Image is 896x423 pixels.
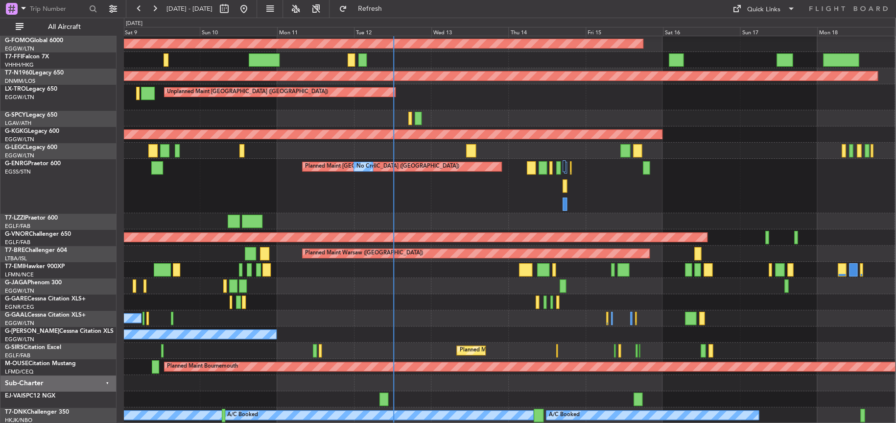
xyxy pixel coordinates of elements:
a: T7-DNKChallenger 350 [5,409,69,415]
span: EJ-VAIS [5,393,26,399]
span: T7-N1960 [5,70,32,76]
a: EGSS/STN [5,168,31,175]
span: T7-DNK [5,409,27,415]
span: G-ENRG [5,161,28,167]
div: Planned Maint Warsaw ([GEOGRAPHIC_DATA]) [305,246,423,261]
div: Unplanned Maint [GEOGRAPHIC_DATA] ([GEOGRAPHIC_DATA]) [167,85,328,100]
div: Sat 16 [663,27,740,36]
div: Fri 15 [586,27,663,36]
a: G-JAGAPhenom 300 [5,280,62,286]
div: A/C Booked [549,408,580,423]
a: EGGW/LTN [5,287,34,295]
a: G-FOMOGlobal 6000 [5,38,63,44]
a: G-KGKGLegacy 600 [5,128,59,134]
div: Sun 10 [200,27,277,36]
span: G-LEGC [5,145,26,150]
div: Wed 13 [431,27,509,36]
div: Planned Maint [GEOGRAPHIC_DATA] ([GEOGRAPHIC_DATA]) [305,159,459,174]
a: EGNR/CEG [5,303,34,311]
a: T7-LZZIPraetor 600 [5,215,58,221]
span: G-GARE [5,296,27,302]
a: G-SIRSCitation Excel [5,345,61,350]
a: G-SPCYLegacy 650 [5,112,57,118]
a: T7-N1960Legacy 650 [5,70,64,76]
span: LX-TRO [5,86,26,92]
a: EGGW/LTN [5,94,34,101]
span: Refresh [349,5,390,12]
a: EGGW/LTN [5,45,34,52]
a: LGAV/ATH [5,120,31,127]
div: Planned Maint Bournemouth [167,359,238,374]
span: G-JAGA [5,280,27,286]
span: G-KGKG [5,128,28,134]
a: EGGW/LTN [5,320,34,327]
a: G-ENRGPraetor 600 [5,161,61,167]
div: Sun 17 [740,27,817,36]
span: All Aircraft [25,24,103,30]
span: T7-FFI [5,54,22,60]
a: EGGW/LTN [5,152,34,159]
a: EGLF/FAB [5,239,30,246]
span: T7-LZZI [5,215,25,221]
a: T7-FFIFalcon 7X [5,54,49,60]
a: M-OUSECitation Mustang [5,361,76,367]
div: A/C Booked [227,408,258,423]
span: T7-BRE [5,248,25,253]
div: Mon 18 [817,27,895,36]
span: G-SIRS [5,345,24,350]
button: Quick Links [728,1,800,17]
a: EGLF/FAB [5,352,30,359]
a: VHHH/HKG [5,61,34,69]
span: T7-EMI [5,264,24,270]
a: LTBA/ISL [5,255,27,262]
a: G-GARECessna Citation XLS+ [5,296,86,302]
a: DNMM/LOS [5,77,35,85]
span: G-[PERSON_NAME] [5,328,59,334]
a: EJ-VAISPC12 NGX [5,393,55,399]
a: G-LEGCLegacy 600 [5,145,57,150]
a: EGGW/LTN [5,336,34,343]
span: G-GAAL [5,312,27,318]
a: EGGW/LTN [5,136,34,143]
div: Planned Maint [GEOGRAPHIC_DATA] ([GEOGRAPHIC_DATA]) [459,343,613,358]
a: G-[PERSON_NAME]Cessna Citation XLS [5,328,114,334]
a: LFMD/CEQ [5,368,33,375]
a: T7-EMIHawker 900XP [5,264,65,270]
div: Quick Links [747,5,780,15]
button: Refresh [334,1,393,17]
a: LFMN/NCE [5,271,34,278]
span: G-VNOR [5,231,29,237]
div: Mon 11 [277,27,354,36]
a: T7-BREChallenger 604 [5,248,67,253]
button: All Aircraft [11,19,106,35]
span: M-OUSE [5,361,28,367]
div: Tue 12 [354,27,431,36]
a: G-VNORChallenger 650 [5,231,71,237]
div: No Crew [356,159,379,174]
input: Trip Number [30,1,86,16]
a: EGLF/FAB [5,223,30,230]
div: [DATE] [126,20,142,28]
span: G-FOMO [5,38,30,44]
a: LX-TROLegacy 650 [5,86,57,92]
span: G-SPCY [5,112,26,118]
a: G-GAALCessna Citation XLS+ [5,312,86,318]
div: Thu 14 [508,27,586,36]
span: [DATE] - [DATE] [166,4,212,13]
div: Sat 9 [122,27,200,36]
